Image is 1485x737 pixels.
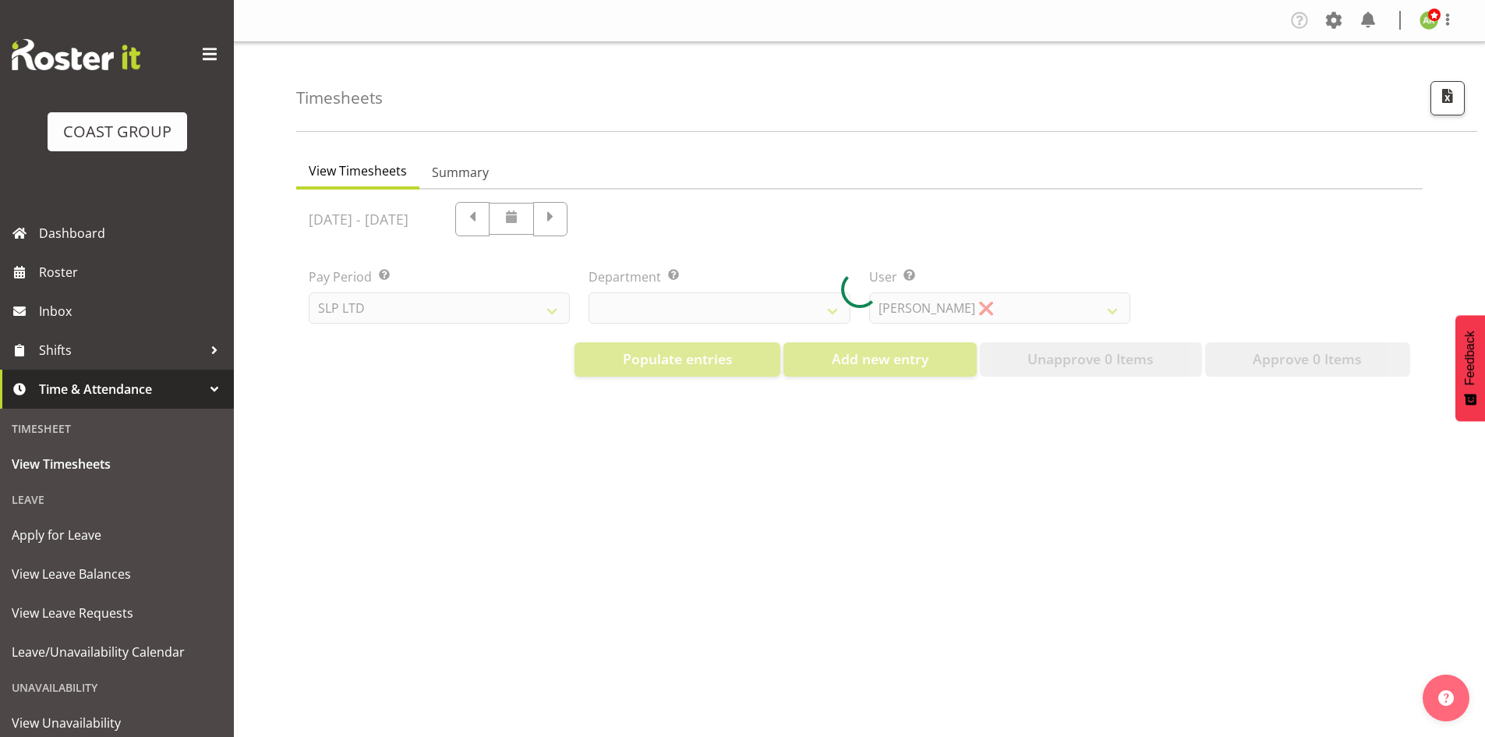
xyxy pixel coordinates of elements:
button: Export CSV [1430,81,1465,115]
span: Time & Attendance [39,377,203,401]
button: Feedback - Show survey [1455,315,1485,421]
span: Feedback [1463,331,1477,385]
div: Leave [4,484,230,516]
img: angela-kerrigan9606.jpg [1420,11,1438,30]
h4: Timesheets [296,89,383,107]
a: View Timesheets [4,445,230,484]
span: Shifts [39,338,203,362]
span: Leave/Unavailability Calendar [12,640,222,664]
span: View Leave Requests [12,601,222,625]
a: View Leave Requests [4,593,230,632]
img: help-xxl-2.png [1438,690,1454,706]
span: Inbox [39,299,226,323]
a: Apply for Leave [4,516,230,555]
div: Timesheet [4,413,230,445]
div: COAST GROUP [63,120,171,144]
span: View Timesheets [12,452,222,476]
a: View Leave Balances [4,555,230,593]
span: Dashboard [39,221,226,245]
div: Unavailability [4,671,230,703]
img: Rosterit website logo [12,39,140,70]
span: Apply for Leave [12,523,222,547]
span: Summary [432,163,489,182]
a: Leave/Unavailability Calendar [4,632,230,671]
span: Roster [39,260,226,284]
span: View Timesheets [309,161,407,180]
span: View Unavailability [12,711,222,735]
span: View Leave Balances [12,562,222,586]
